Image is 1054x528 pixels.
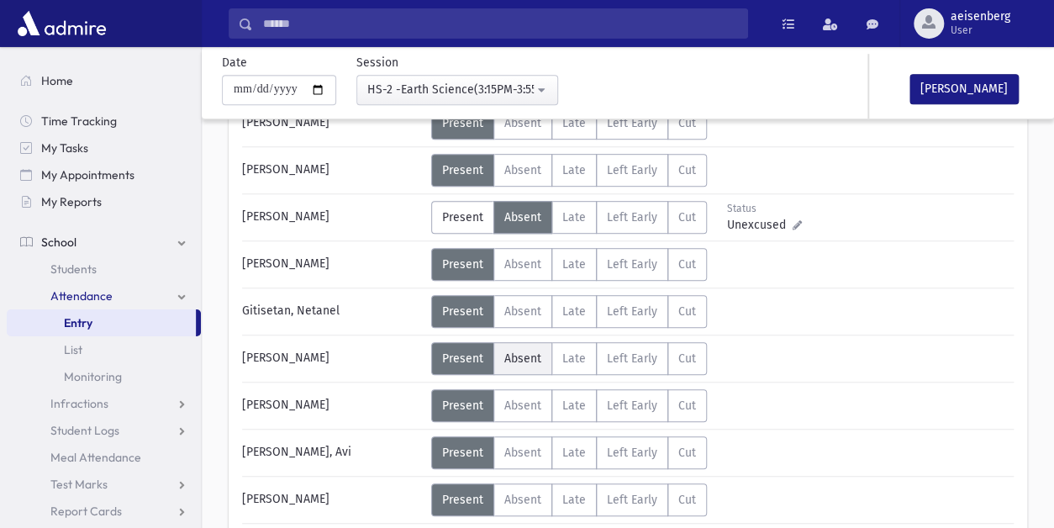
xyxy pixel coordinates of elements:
[504,399,541,413] span: Absent
[7,363,201,390] a: Monitoring
[234,389,431,422] div: [PERSON_NAME]
[504,257,541,272] span: Absent
[234,154,431,187] div: [PERSON_NAME]
[367,81,534,98] div: HS-2 -Earth Science(3:15PM-3:55PM)
[41,167,134,182] span: My Appointments
[234,342,431,375] div: [PERSON_NAME]
[678,116,696,130] span: Cut
[504,446,541,460] span: Absent
[951,24,1010,37] span: User
[562,257,586,272] span: Late
[562,163,586,177] span: Late
[234,248,431,281] div: [PERSON_NAME]
[678,351,696,366] span: Cut
[607,304,657,319] span: Left Early
[7,309,196,336] a: Entry
[41,235,76,250] span: School
[50,477,108,492] span: Test Marks
[431,154,707,187] div: AttTypes
[7,135,201,161] a: My Tasks
[222,54,247,71] label: Date
[431,483,707,516] div: AttTypes
[234,483,431,516] div: [PERSON_NAME]
[7,229,201,256] a: School
[50,261,97,277] span: Students
[727,201,802,216] div: Status
[7,417,201,444] a: Student Logs
[607,351,657,366] span: Left Early
[607,210,657,224] span: Left Early
[678,210,696,224] span: Cut
[607,116,657,130] span: Left Early
[7,390,201,417] a: Infractions
[7,282,201,309] a: Attendance
[504,210,541,224] span: Absent
[442,163,483,177] span: Present
[13,7,110,40] img: AdmirePro
[562,116,586,130] span: Late
[442,446,483,460] span: Present
[431,389,707,422] div: AttTypes
[41,73,73,88] span: Home
[442,116,483,130] span: Present
[50,504,122,519] span: Report Cards
[41,140,88,156] span: My Tasks
[356,54,398,71] label: Session
[64,342,82,357] span: List
[504,304,541,319] span: Absent
[678,163,696,177] span: Cut
[50,288,113,304] span: Attendance
[678,257,696,272] span: Cut
[50,396,108,411] span: Infractions
[562,304,586,319] span: Late
[7,498,201,525] a: Report Cards
[607,163,657,177] span: Left Early
[504,351,541,366] span: Absent
[442,210,483,224] span: Present
[50,450,141,465] span: Meal Attendance
[7,336,201,363] a: List
[7,471,201,498] a: Test Marks
[562,399,586,413] span: Late
[678,399,696,413] span: Cut
[7,444,201,471] a: Meal Attendance
[234,436,431,469] div: [PERSON_NAME], Avi
[7,256,201,282] a: Students
[442,304,483,319] span: Present
[442,493,483,507] span: Present
[504,493,541,507] span: Absent
[7,161,201,188] a: My Appointments
[7,108,201,135] a: Time Tracking
[431,436,707,469] div: AttTypes
[431,295,707,328] div: AttTypes
[504,163,541,177] span: Absent
[234,107,431,140] div: [PERSON_NAME]
[50,423,119,438] span: Student Logs
[607,257,657,272] span: Left Early
[431,201,707,234] div: AttTypes
[234,201,431,234] div: [PERSON_NAME]
[607,399,657,413] span: Left Early
[431,342,707,375] div: AttTypes
[253,8,747,39] input: Search
[951,10,1010,24] span: aeisenberg
[678,446,696,460] span: Cut
[727,216,793,234] span: Unexcused
[41,194,102,209] span: My Reports
[64,315,92,330] span: Entry
[431,248,707,281] div: AttTypes
[562,446,586,460] span: Late
[356,75,558,105] button: HS-2 -Earth Science(3:15PM-3:55PM)
[442,351,483,366] span: Present
[607,446,657,460] span: Left Early
[64,369,122,384] span: Monitoring
[7,188,201,215] a: My Reports
[234,295,431,328] div: Gitisetan, Netanel
[41,114,117,129] span: Time Tracking
[431,107,707,140] div: AttTypes
[562,351,586,366] span: Late
[7,67,201,94] a: Home
[442,257,483,272] span: Present
[504,116,541,130] span: Absent
[562,210,586,224] span: Late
